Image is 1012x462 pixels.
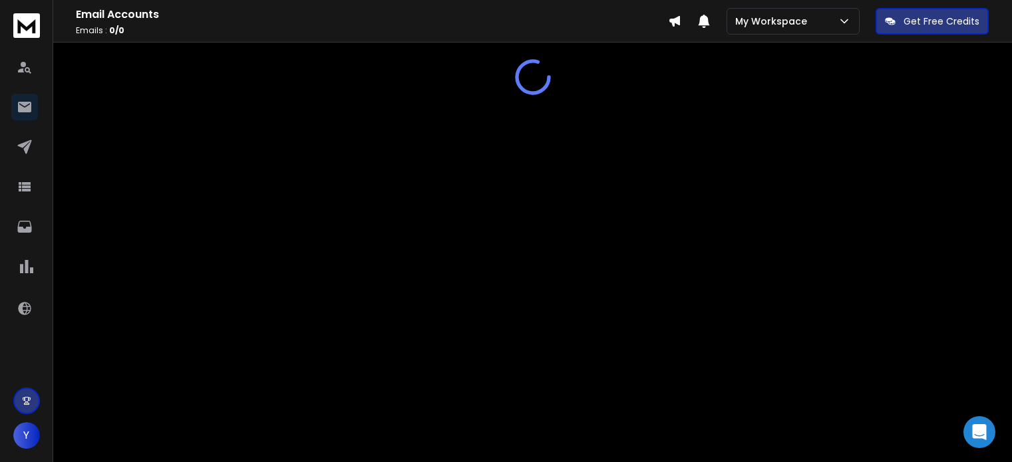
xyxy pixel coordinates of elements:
[963,416,995,448] div: Open Intercom Messenger
[76,25,668,36] p: Emails :
[735,15,812,28] p: My Workspace
[76,7,668,23] h1: Email Accounts
[904,15,979,28] p: Get Free Credits
[13,13,40,38] img: logo
[876,8,989,35] button: Get Free Credits
[13,422,40,449] button: Y
[109,25,124,36] span: 0 / 0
